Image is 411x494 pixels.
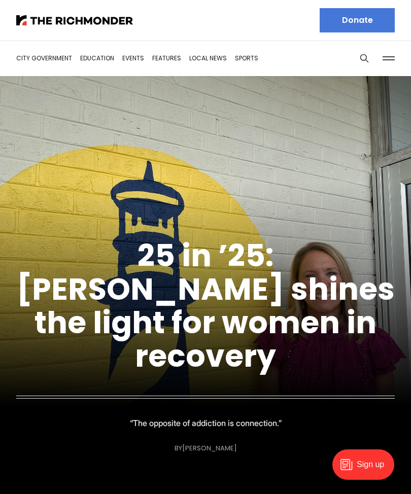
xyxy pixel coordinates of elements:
[152,54,181,62] a: Features
[324,444,411,494] iframe: portal-trigger
[16,54,72,62] a: City Government
[130,416,282,430] p: “The opposite of addiction is connection.”
[122,54,144,62] a: Events
[182,443,237,453] a: [PERSON_NAME]
[16,15,133,25] img: The Richmonder
[17,234,395,377] a: 25 in ’25: [PERSON_NAME] shines the light for women in recovery
[189,54,227,62] a: Local News
[357,51,372,66] button: Search this site
[175,444,237,452] div: By
[235,54,258,62] a: Sports
[80,54,114,62] a: Education
[320,8,395,32] a: Donate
